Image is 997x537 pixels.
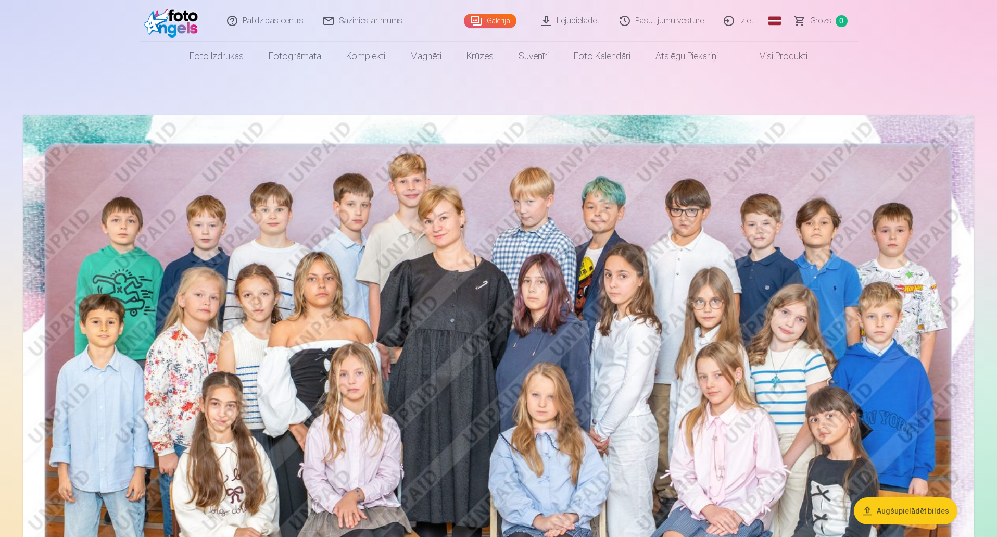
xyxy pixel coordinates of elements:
[256,42,334,71] a: Fotogrāmata
[836,15,848,27] span: 0
[643,42,730,71] a: Atslēgu piekariņi
[464,14,516,28] a: Galerija
[561,42,643,71] a: Foto kalendāri
[144,4,204,38] img: /fa1
[810,15,831,27] span: Grozs
[398,42,454,71] a: Magnēti
[454,42,506,71] a: Krūzes
[730,42,820,71] a: Visi produkti
[334,42,398,71] a: Komplekti
[177,42,256,71] a: Foto izdrukas
[854,497,957,524] button: Augšupielādēt bildes
[506,42,561,71] a: Suvenīri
